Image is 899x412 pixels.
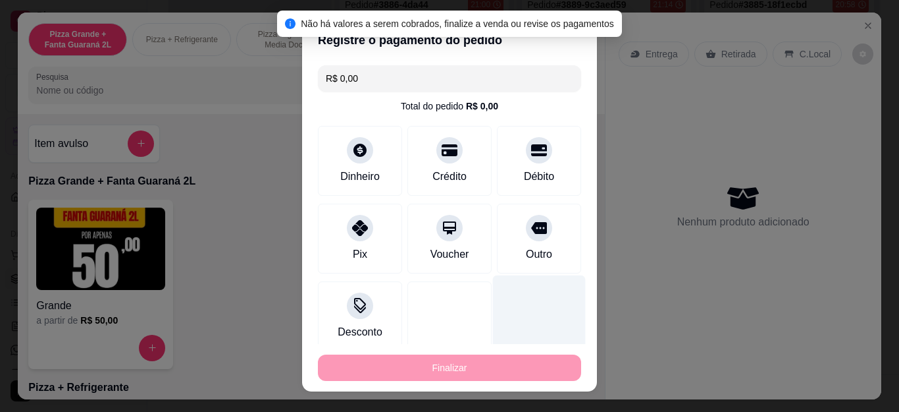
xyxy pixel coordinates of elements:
[285,18,295,29] span: info-circle
[432,169,467,185] div: Crédito
[430,247,469,262] div: Voucher
[338,324,382,340] div: Desconto
[353,247,367,262] div: Pix
[302,20,597,60] header: Registre o pagamento do pedido
[526,247,552,262] div: Outro
[524,169,554,185] div: Débito
[401,100,498,113] div: Total do pedido
[326,65,573,92] input: Ex.: hambúrguer de cordeiro
[466,100,498,113] div: R$ 0,00
[301,18,614,29] span: Não há valores a serem cobrados, finalize a venda ou revise os pagamentos
[340,169,380,185] div: Dinheiro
